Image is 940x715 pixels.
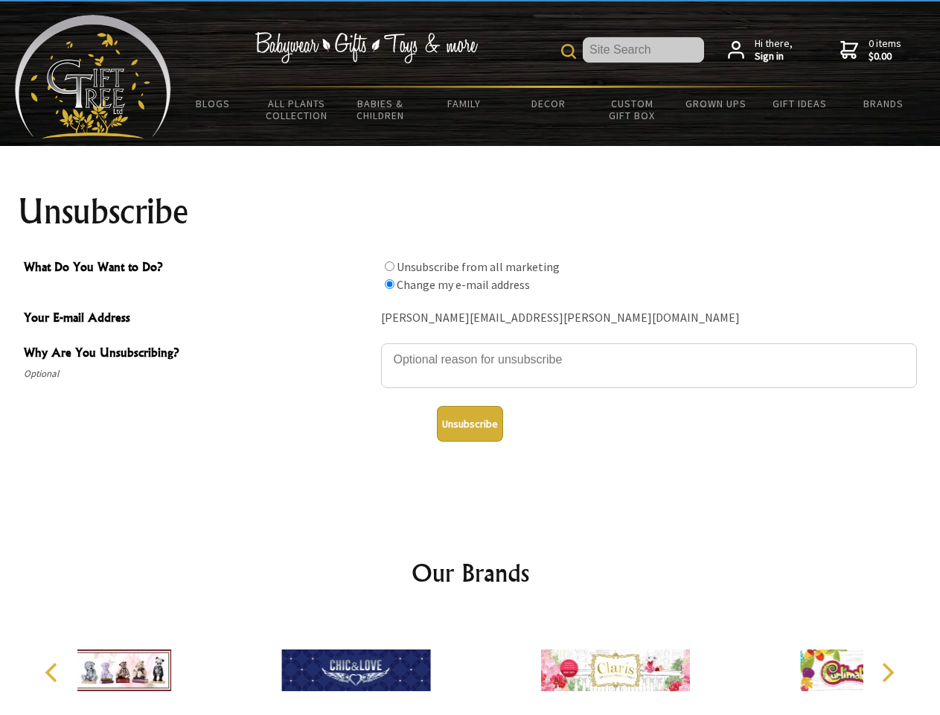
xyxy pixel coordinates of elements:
[869,50,901,63] strong: $0.00
[561,44,576,59] img: product search
[590,88,674,131] a: Custom Gift Box
[24,308,374,330] span: Your E-mail Address
[18,194,923,229] h1: Unsubscribe
[255,32,478,63] img: Babywear - Gifts - Toys & more
[674,88,758,119] a: Grown Ups
[583,37,704,63] input: Site Search
[871,656,904,689] button: Next
[437,406,503,442] button: Unsubscribe
[15,15,171,139] img: Babyware - Gifts - Toys and more...
[37,656,70,689] button: Previous
[24,258,374,279] span: What Do You Want to Do?
[869,36,901,63] span: 0 items
[397,259,560,274] label: Unsubscribe from all marketing
[506,88,590,119] a: Decor
[385,279,394,289] input: What Do You Want to Do?
[842,88,926,119] a: Brands
[381,343,917,388] textarea: Why Are You Unsubscribing?
[24,343,374,365] span: Why Are You Unsubscribing?
[339,88,423,131] a: Babies & Children
[255,88,339,131] a: All Plants Collection
[840,37,901,63] a: 0 items$0.00
[755,37,793,63] span: Hi there,
[385,261,394,271] input: What Do You Want to Do?
[24,365,374,383] span: Optional
[423,88,507,119] a: Family
[755,50,793,63] strong: Sign in
[171,88,255,119] a: BLOGS
[728,37,793,63] a: Hi there,Sign in
[30,555,911,591] h2: Our Brands
[381,307,917,330] div: [PERSON_NAME][EMAIL_ADDRESS][PERSON_NAME][DOMAIN_NAME]
[397,277,530,292] label: Change my e-mail address
[758,88,842,119] a: Gift Ideas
